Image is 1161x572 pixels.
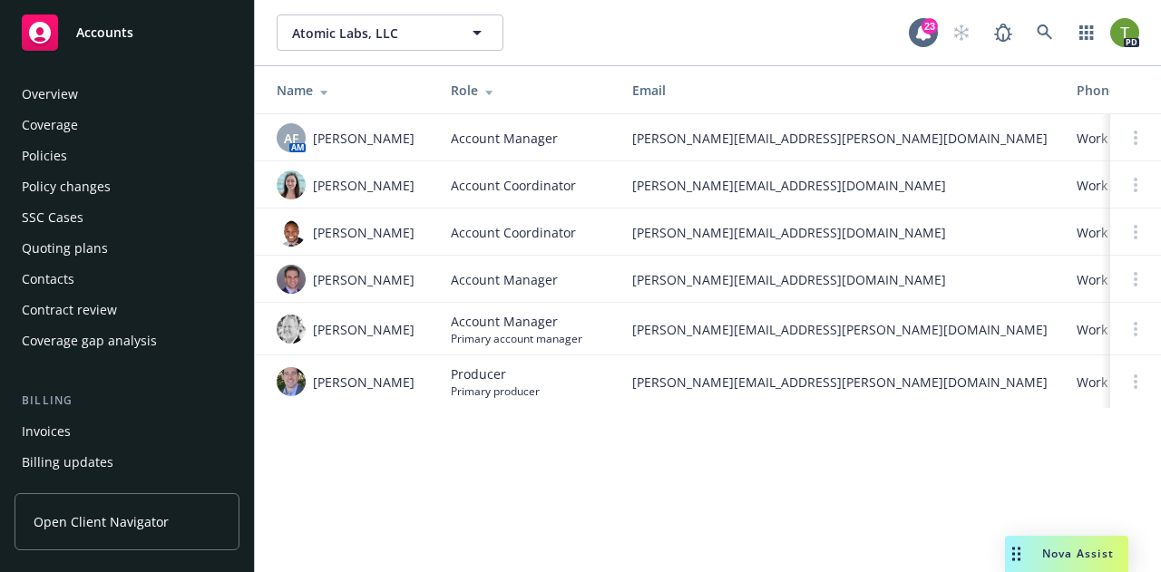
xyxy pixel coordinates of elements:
[451,383,540,399] span: Primary producer
[632,320,1048,339] span: [PERSON_NAME][EMAIL_ADDRESS][PERSON_NAME][DOMAIN_NAME]
[15,234,239,263] a: Quoting plans
[15,448,239,477] a: Billing updates
[277,218,306,247] img: photo
[22,203,83,232] div: SSC Cases
[34,512,169,531] span: Open Client Navigator
[22,172,111,201] div: Policy changes
[632,129,1048,148] span: [PERSON_NAME][EMAIL_ADDRESS][PERSON_NAME][DOMAIN_NAME]
[922,18,938,34] div: 23
[632,270,1048,289] span: [PERSON_NAME][EMAIL_ADDRESS][DOMAIN_NAME]
[451,223,576,242] span: Account Coordinator
[313,223,415,242] span: [PERSON_NAME]
[1005,536,1028,572] div: Drag to move
[277,15,503,51] button: Atomic Labs, LLC
[451,312,582,331] span: Account Manager
[15,7,239,58] a: Accounts
[15,141,239,170] a: Policies
[22,234,108,263] div: Quoting plans
[15,80,239,109] a: Overview
[632,373,1048,392] span: [PERSON_NAME][EMAIL_ADDRESS][PERSON_NAME][DOMAIN_NAME]
[451,176,576,195] span: Account Coordinator
[1027,15,1063,51] a: Search
[277,315,306,344] img: photo
[15,172,239,201] a: Policy changes
[313,129,415,148] span: [PERSON_NAME]
[15,111,239,140] a: Coverage
[22,141,67,170] div: Policies
[632,176,1048,195] span: [PERSON_NAME][EMAIL_ADDRESS][DOMAIN_NAME]
[76,25,133,40] span: Accounts
[277,265,306,294] img: photo
[15,417,239,446] a: Invoices
[277,367,306,396] img: photo
[451,331,582,346] span: Primary account manager
[451,364,540,383] span: Producer
[451,81,603,100] div: Role
[943,15,980,51] a: Start snowing
[277,170,306,199] img: photo
[1068,15,1105,51] a: Switch app
[313,320,415,339] span: [PERSON_NAME]
[313,373,415,392] span: [PERSON_NAME]
[985,15,1021,51] a: Report a Bug
[15,296,239,325] a: Contract review
[15,265,239,294] a: Contacts
[451,270,558,289] span: Account Manager
[22,326,157,355] div: Coverage gap analysis
[22,417,71,446] div: Invoices
[313,176,415,195] span: [PERSON_NAME]
[22,265,74,294] div: Contacts
[15,326,239,355] a: Coverage gap analysis
[277,81,422,100] div: Name
[22,111,78,140] div: Coverage
[15,203,239,232] a: SSC Cases
[451,129,558,148] span: Account Manager
[284,129,298,148] span: AF
[22,448,113,477] div: Billing updates
[15,392,239,410] div: Billing
[22,296,117,325] div: Contract review
[313,270,415,289] span: [PERSON_NAME]
[1042,546,1114,561] span: Nova Assist
[1110,18,1139,47] img: photo
[632,81,1048,100] div: Email
[22,80,78,109] div: Overview
[632,223,1048,242] span: [PERSON_NAME][EMAIL_ADDRESS][DOMAIN_NAME]
[292,24,449,43] span: Atomic Labs, LLC
[1005,536,1128,572] button: Nova Assist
